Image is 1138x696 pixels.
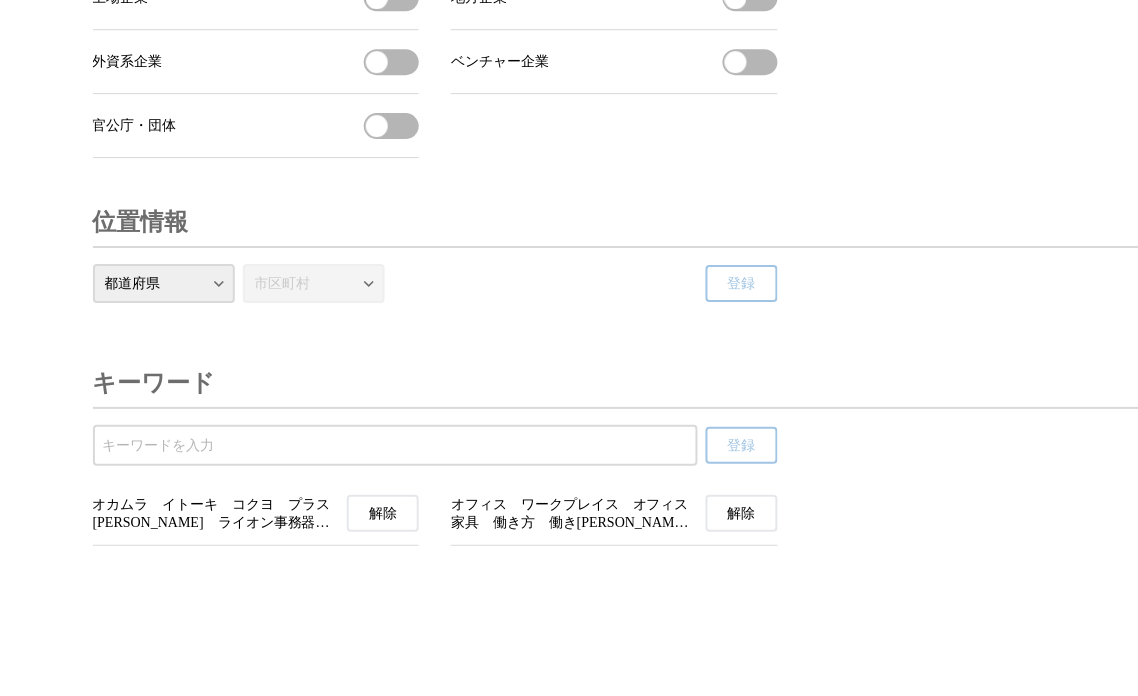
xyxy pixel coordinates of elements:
[93,359,216,407] h3: キーワード
[93,117,177,135] span: 官公庁・団体
[451,53,549,71] span: ベンチャー企業
[369,505,397,523] span: 解除
[728,275,756,293] span: 登録
[103,435,688,457] input: 受信するキーワードを登録する
[728,437,756,455] span: 登録
[451,496,698,532] span: オフィス ワークプレイス オフィス家具 働き方 働き[PERSON_NAME] オフィス家具 木製家具
[93,496,340,532] span: オカムラ イトーキ コクヨ プラス [PERSON_NAME] ライオン事務器 クマヒラ
[728,505,756,523] span: 解除
[347,495,419,532] button: オカムラ イトーキ コクヨ プラス 内田洋行 ライオン事務器 クマヒラの受信を解除
[706,495,778,532] button: オフィス ワークプレイス オフィス家具 働き方 働き甲斐 オフィス家具 木製家具の受信を解除
[243,264,385,303] select: 市区町村
[93,53,163,71] span: 外資系企業
[93,198,189,246] h3: 位置情報
[706,427,778,464] button: 登録
[706,265,778,302] button: 登録
[93,264,235,303] select: 都道府県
